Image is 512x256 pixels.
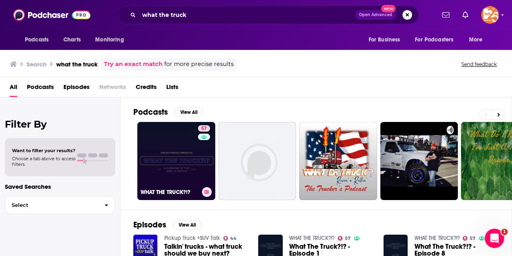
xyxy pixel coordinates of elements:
input: Search podcasts, credits, & more... [139,8,355,21]
span: Podcasts [25,34,49,45]
span: 57 [345,237,351,240]
button: open menu [463,32,493,47]
iframe: Intercom live chat [485,229,504,248]
a: Try an exact match [104,60,163,69]
span: 57 [201,125,207,133]
a: 57 [463,236,475,241]
a: 44 [223,236,237,241]
span: 57 [470,237,475,240]
a: Episodes [63,81,90,97]
span: 44 [230,237,237,240]
a: 57 [198,125,210,132]
a: Podcasts [27,81,54,97]
span: 1 [501,229,508,235]
button: Open AdvancedNew [355,10,396,20]
span: Networks [99,81,126,97]
span: Open Advanced [359,13,392,17]
span: New [381,5,396,12]
a: 57WHAT THE TRUCK?!? [137,122,215,200]
button: open menu [19,32,59,47]
a: Credits [136,81,157,97]
span: for more precise results [164,60,234,69]
img: Podchaser - Follow, Share and Rate Podcasts [13,7,90,23]
button: Send feedback [459,61,499,68]
a: EpisodesView All [133,220,202,230]
button: Show profile menu [481,6,499,24]
img: User Profile [481,6,499,24]
span: Want to filter your results? [12,148,75,153]
a: Pickup Truck +SUV Talk [164,235,220,242]
span: For Business [368,34,400,45]
button: View All [173,220,202,230]
a: All [10,81,17,97]
a: 57 [338,236,351,241]
h2: Episodes [133,220,166,230]
a: Show notifications dropdown [459,8,471,22]
a: PodcastsView All [133,107,203,117]
span: Select [5,202,98,208]
span: More [469,34,483,45]
p: Saved Searches [5,183,115,190]
button: open menu [363,32,410,47]
button: View All [174,107,203,117]
div: Search podcasts, credits, & more... [117,6,419,24]
a: Lists [166,81,178,97]
span: Choose a tab above to access filters. [12,156,75,167]
a: Show notifications dropdown [439,8,453,22]
a: WHAT THE TRUCK?!? [414,235,459,242]
button: open menu [90,32,134,47]
span: Charts [63,34,81,45]
h3: Search [27,60,47,68]
button: Select [5,196,115,214]
h2: Filter By [5,118,115,130]
h3: WHAT THE TRUCK?!? [141,189,199,196]
h2: Podcasts [133,107,168,117]
button: open menu [410,32,465,47]
span: Logged in as kerrifulks [481,6,499,24]
span: Monitoring [95,34,124,45]
a: WHAT THE TRUCK?!? [289,235,335,242]
a: Charts [58,32,86,47]
h3: what the truck [56,60,98,68]
span: For Podcasters [415,34,453,45]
